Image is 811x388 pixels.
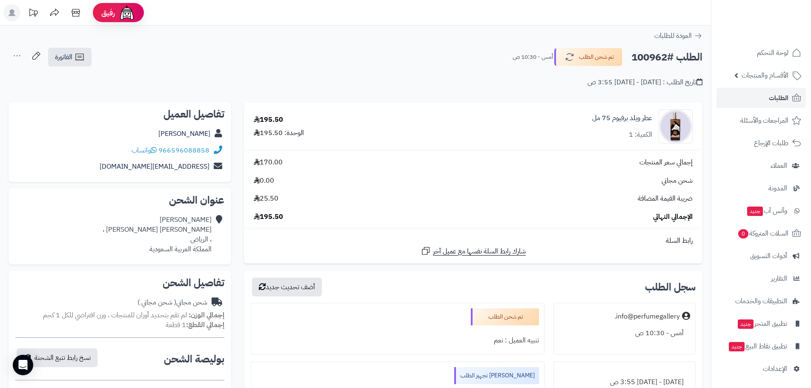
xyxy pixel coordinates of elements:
div: [PERSON_NAME] تجهيز الطلب [454,367,539,384]
div: [PERSON_NAME] [PERSON_NAME] [PERSON_NAME] ، ، الرياض المملكة العربية السعودية [103,215,212,254]
button: أضف تحديث جديد [252,278,322,296]
img: 1637749516-LDzAjEC8bYEtSwPIfkwEfPFMwGDe6CbXMqoEqV3X-90x90.jpeg [659,109,692,144]
span: ( شحن مجاني ) [138,297,176,308]
div: الكمية: 1 [629,130,652,140]
h2: تفاصيل العميل [15,109,224,119]
span: الفاتورة [55,52,72,62]
a: تطبيق المتجرجديد [716,313,806,334]
a: واتساب [132,145,157,155]
a: شارك رابط السلة نفسها مع عميل آخر [421,246,526,256]
span: العودة للطلبات [654,31,692,41]
div: تنبيه العميل : نعم [256,332,539,349]
a: تطبيق نقاط البيعجديد [716,336,806,356]
span: أدوات التسويق [750,250,787,262]
div: شحن مجاني [138,298,207,308]
a: التطبيقات والخدمات [716,291,806,311]
a: 966596088858 [158,145,209,155]
div: رابط السلة [247,236,699,246]
span: طلبات الإرجاع [754,137,788,149]
strong: إجمالي القطع: [186,320,224,330]
span: 25.50 [254,194,278,204]
span: الإجمالي النهائي [653,212,693,222]
span: التقارير [771,273,787,285]
h3: سجل الطلب [645,282,696,292]
a: أدوات التسويق [716,246,806,266]
span: 170.00 [254,158,283,167]
a: لوحة التحكم [716,43,806,63]
a: طلبات الإرجاع [716,133,806,153]
a: التقارير [716,268,806,289]
span: الأقسام والمنتجات [742,69,788,81]
small: 1 قطعة [166,320,224,330]
div: تم شحن الطلب [471,308,539,325]
strong: إجمالي الوزن: [189,310,224,320]
a: العودة للطلبات [654,31,702,41]
a: الإعدادات [716,359,806,379]
a: السلات المتروكة0 [716,223,806,244]
span: جديد [729,342,745,351]
a: الفاتورة [48,48,92,66]
button: تم شحن الطلب [554,48,622,66]
span: إجمالي سعر المنتجات [639,158,693,167]
a: وآتس آبجديد [716,201,806,221]
div: Open Intercom Messenger [13,355,33,375]
a: العملاء [716,155,806,176]
span: شارك رابط السلة نفسها مع عميل آخر [433,247,526,256]
span: شحن مجاني [662,176,693,186]
h2: عنوان الشحن [15,195,224,205]
a: الطلبات [716,88,806,108]
div: أمس - 10:30 ص [559,325,690,342]
span: جديد [738,319,754,329]
small: أمس - 10:30 ص [513,53,553,61]
a: [EMAIL_ADDRESS][DOMAIN_NAME] [100,161,209,172]
span: لم تقم بتحديد أوزان للمنتجات ، وزن افتراضي للكل 1 كجم [43,310,187,320]
span: نسخ رابط تتبع الشحنة [34,353,91,363]
span: لوحة التحكم [757,47,788,59]
h2: تفاصيل الشحن [15,278,224,288]
a: [PERSON_NAME] [158,129,210,139]
span: جديد [747,207,763,216]
span: 195.50 [254,212,283,222]
a: المراجعات والأسئلة [716,110,806,131]
span: الطلبات [769,92,788,104]
span: 0 [738,229,748,239]
span: العملاء [771,160,787,172]
a: تحديثات المنصة [23,4,44,23]
img: logo-2.png [753,21,803,39]
span: وآتس آب [746,205,787,217]
button: نسخ رابط تتبع الشحنة [17,348,97,367]
h2: بوليصة الشحن [164,354,224,364]
span: السلات المتروكة [737,227,788,239]
img: ai-face.png [118,4,135,21]
span: تطبيق المتجر [737,318,787,330]
div: تاريخ الطلب : [DATE] - [DATE] 3:55 ص [587,78,702,87]
span: المدونة [768,182,787,194]
span: ضريبة القيمة المضافة [638,194,693,204]
div: الوحدة: 195.50 [254,128,304,138]
a: المدونة [716,178,806,198]
span: الإعدادات [763,363,787,375]
h2: الطلب #100962 [631,49,702,66]
span: تطبيق نقاط البيع [728,340,787,352]
div: info@perfumegallery. [614,312,680,322]
span: التطبيقات والخدمات [735,295,787,307]
span: رفيق [101,8,115,18]
div: 195.50 [254,115,283,125]
span: المراجعات والأسئلة [740,115,788,126]
span: 0.00 [254,176,274,186]
a: عطر ويلد برفيوم 75 مل [592,113,652,123]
